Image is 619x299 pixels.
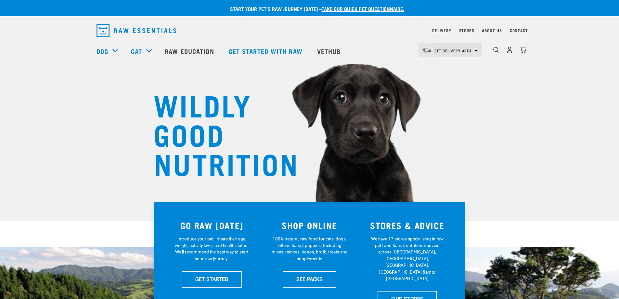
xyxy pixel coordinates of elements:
[459,29,474,32] a: Stores
[264,220,355,230] h3: SHOP ONLINE
[222,38,311,64] a: Get started with Raw
[322,7,404,10] a: take our quick pet questionnaire.
[91,21,528,40] nav: dropdown navigation
[97,24,176,37] img: Raw Essentials Logo
[97,46,108,56] a: Dog
[510,29,528,32] a: Contact
[493,47,499,53] img: home-icon-1@2x.png
[182,271,242,287] a: GET STARTED
[131,46,142,56] a: Cat
[271,236,348,262] p: 100% natural, raw food for cats, dogs, kittens &amp; puppies. Including mixes, minces, bones, bro...
[482,29,502,32] a: About Us
[167,220,257,230] h3: GO RAW [DATE]
[283,271,336,287] a: SEE PACKS
[520,47,526,53] img: home-icon@2x.png
[174,236,250,262] p: Introduce your pet—share their age, weight, activity level, and health status. We'll recommend th...
[422,47,431,53] img: van-moving.png
[506,47,513,53] img: user.png
[432,29,451,32] a: Delivery
[362,220,452,230] h3: STORES & ADVICE
[158,38,222,64] a: Raw Education
[369,236,445,282] p: We have 17 stores specialising in raw pet food &amp; nutritional advice across [GEOGRAPHIC_DATA],...
[434,49,472,52] span: Set Delivery Area
[311,38,349,64] a: Vethub
[154,89,284,177] h1: WILDLY GOOD NUTRITION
